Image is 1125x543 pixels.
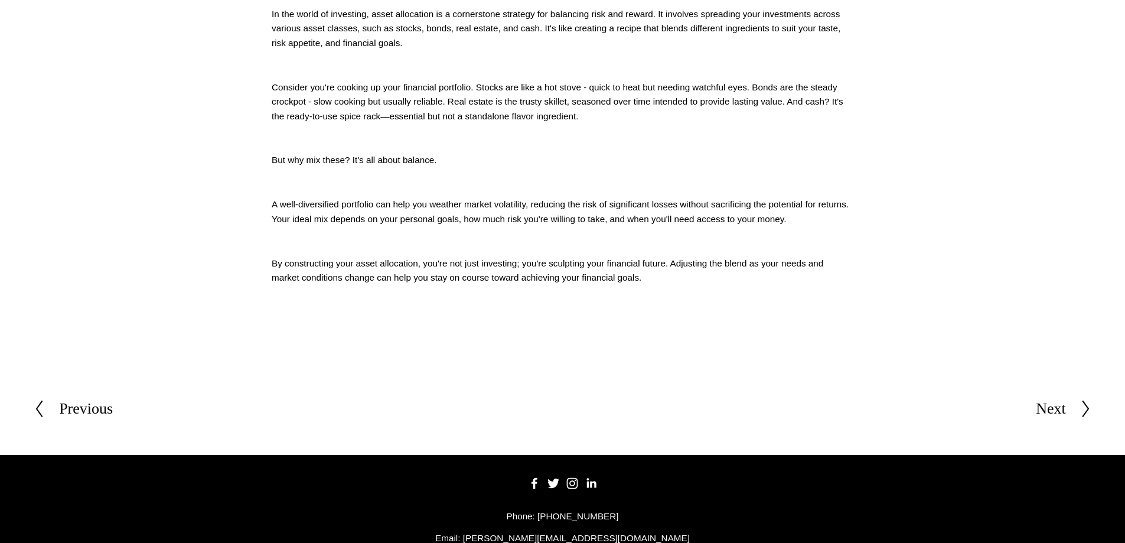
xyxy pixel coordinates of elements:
[547,477,559,489] a: Twitter
[272,197,853,226] p: A well-diversified portfolio can help you weather market volatility, reducing the risk of signifi...
[34,396,113,421] a: Previous
[1036,396,1066,421] div: Next
[566,477,578,489] a: Instagram
[272,256,853,285] p: By constructing your asset allocation, you're not just investing; you're sculpting your financial...
[1036,396,1091,421] a: Next
[59,396,113,421] div: Previous
[272,7,853,50] p: In the world of investing, asset allocation is a cornerstone strategy for balancing risk and rewa...
[585,477,597,489] a: LinkedIn
[272,80,853,123] p: Consider you're cooking up your financial portfolio. Stocks are like a hot stove - quick to heat ...
[34,509,1091,524] p: Phone: [PHONE_NUMBER]
[272,153,853,167] p: But why mix these? It's all about balance.
[529,477,540,489] a: Facebook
